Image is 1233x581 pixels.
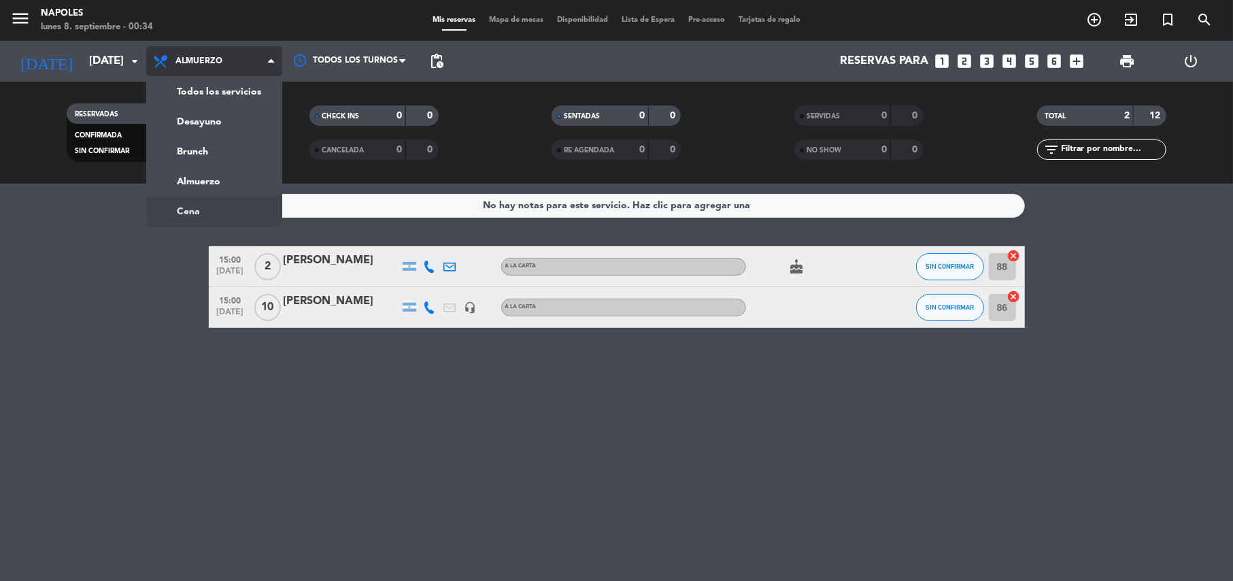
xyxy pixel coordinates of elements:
[1196,12,1213,28] i: search
[789,259,805,275] i: cake
[916,253,984,280] button: SIN CONFIRMAR
[428,53,445,69] span: pending_actions
[1045,113,1066,120] span: TOTAL
[1119,53,1135,69] span: print
[254,253,281,280] span: 2
[75,111,118,118] span: RESERVADAS
[1060,142,1166,157] input: Filtrar por nombre...
[505,263,537,269] span: A LA CARTA
[1149,111,1163,120] strong: 12
[214,267,248,282] span: [DATE]
[1068,52,1085,70] i: add_box
[881,111,887,120] strong: 0
[1160,12,1176,28] i: turned_in_not
[322,113,359,120] span: CHECK INS
[465,301,477,314] i: headset_mic
[427,111,435,120] strong: 0
[254,294,281,321] span: 10
[681,16,732,24] span: Pre-acceso
[1123,12,1139,28] i: exit_to_app
[1000,52,1018,70] i: looks_4
[1044,142,1060,158] i: filter_list
[840,55,928,68] span: Reservas para
[639,111,645,120] strong: 0
[1007,249,1021,263] i: cancel
[147,137,282,167] a: Brunch
[175,56,222,66] span: Almuerzo
[147,77,282,107] a: Todos los servicios
[913,145,921,154] strong: 0
[670,111,678,120] strong: 0
[978,52,996,70] i: looks_3
[147,167,282,197] a: Almuerzo
[75,132,122,139] span: CONFIRMADA
[426,16,482,24] span: Mis reservas
[550,16,615,24] span: Disponibilidad
[10,8,31,29] i: menu
[41,20,153,34] div: lunes 8. septiembre - 00:34
[284,293,399,310] div: [PERSON_NAME]
[639,145,645,154] strong: 0
[1007,290,1021,303] i: cancel
[214,292,248,308] span: 15:00
[933,52,951,70] i: looks_one
[75,148,129,154] span: SIN CONFIRMAR
[615,16,681,24] span: Lista de Espera
[396,145,402,154] strong: 0
[505,304,537,310] span: A LA CARTA
[807,147,841,154] span: NO SHOW
[483,198,750,214] div: No hay notas para este servicio. Haz clic para agregar una
[126,53,143,69] i: arrow_drop_down
[10,8,31,33] button: menu
[10,46,82,76] i: [DATE]
[1183,53,1199,69] i: power_settings_new
[214,251,248,267] span: 15:00
[1124,111,1130,120] strong: 2
[1023,52,1041,70] i: looks_5
[807,113,840,120] span: SERVIDAS
[482,16,550,24] span: Mapa de mesas
[926,263,974,270] span: SIN CONFIRMAR
[147,107,282,137] a: Desayuno
[1086,12,1102,28] i: add_circle_outline
[926,303,974,311] span: SIN CONFIRMAR
[147,197,282,227] a: Cena
[732,16,807,24] span: Tarjetas de regalo
[564,147,614,154] span: RE AGENDADA
[1159,41,1223,82] div: LOG OUT
[214,308,248,323] span: [DATE]
[1045,52,1063,70] i: looks_6
[564,113,600,120] span: SENTADAS
[284,252,399,269] div: [PERSON_NAME]
[956,52,973,70] i: looks_two
[427,145,435,154] strong: 0
[322,147,364,154] span: CANCELADA
[881,145,887,154] strong: 0
[916,294,984,321] button: SIN CONFIRMAR
[913,111,921,120] strong: 0
[41,7,153,20] div: Napoles
[396,111,402,120] strong: 0
[670,145,678,154] strong: 0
